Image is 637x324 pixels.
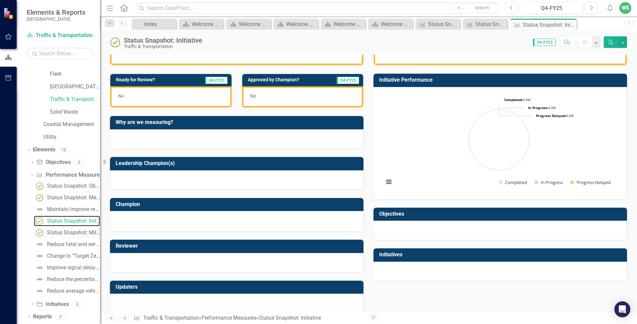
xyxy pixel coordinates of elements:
div: Maintain/improve resident satisfaction with transportation services levels (measured by annual co... [47,206,100,212]
a: Change in “Target Zero” crash rating [34,251,100,261]
span: Q4-FY25 [205,77,228,84]
div: Welcome Page [286,20,317,28]
button: View chart menu, Chart [384,177,393,187]
a: Status Snapshot: Initiative [34,216,100,226]
button: Q4-FY25 [520,2,583,14]
div: 5 [55,314,66,320]
img: Completed [36,229,44,237]
a: Reduce fatal and serious injuries for all users of the County Road network [34,239,100,250]
svg: Interactive chart [380,92,617,192]
div: Status Snapshot: Objective [428,20,458,28]
h3: Initiative Performance [379,77,624,83]
img: Completed [36,194,44,202]
h3: Leadership Champion(s) [116,160,360,166]
img: Not Defined [36,287,44,295]
div: Welcome Page [381,20,411,28]
a: Reports [33,313,52,321]
a: Solid Waste [50,108,100,116]
a: Maintain/improve resident satisfaction with transportation services levels (measured by annual co... [34,204,100,215]
h3: Approved by Champion? [248,77,325,82]
a: Welcome Page [322,20,364,28]
div: Q4-FY25 [522,4,581,12]
a: Performance Measures [36,171,102,179]
h3: Why are we measuring? [116,119,360,125]
button: Show In Progress [534,179,563,185]
img: Completed [36,182,44,190]
div: Welcome Page [192,20,222,28]
h3: Reviewer [116,243,360,249]
a: index [133,20,175,28]
button: Show Progress Delayed [570,179,611,185]
tspan: Completed: [504,97,523,102]
img: Completed [110,37,121,48]
a: Coastal Management [43,121,100,128]
button: Show Completed [499,179,527,185]
div: 0 [72,301,83,307]
div: Status Snapshot: Initiative [124,37,202,44]
div: 0 [74,160,85,165]
a: Traffic & Transportation [143,315,199,321]
a: Elements [33,146,55,154]
tspan: Progress Delayed: [536,113,566,118]
div: Reduce fatal and serious injuries for all users of the County Road network [47,241,100,247]
img: Completed [36,217,44,225]
a: Improve signal delay at intersections [34,262,100,273]
h3: Champion [116,201,360,207]
a: Performance Measures [202,315,256,321]
div: Status Snapshot: Initiative [47,218,100,224]
div: Status Snapshot: Measure [475,20,506,28]
a: Reduce average vehicular speed on arterial streets [34,286,100,296]
small: [GEOGRAPHIC_DATA] [27,16,85,22]
div: Reduce the percentage of traffic congestion complaints by residents and commuters [47,276,100,282]
span: No [250,93,256,99]
a: Objectives [36,159,70,166]
text: 0.0% [504,97,530,102]
a: [GEOGRAPHIC_DATA] [50,83,100,91]
text: 0.0% [536,113,574,118]
div: Status Snapshot: Objective [47,183,100,189]
img: Not Defined [36,240,44,248]
div: Open Intercom Messenger [614,301,630,317]
a: Traffic & Transportation [50,96,100,103]
tspan: In Progress: [528,105,548,110]
div: Change in “Target Zero” crash rating [47,253,100,259]
a: Status Snapshot: Measure [34,192,100,203]
h3: Updaters [116,284,360,290]
a: Initiatives [36,301,69,308]
div: Welcome Page [239,20,269,28]
a: Welcome Page [228,20,269,28]
a: Status Snapshot: Objective [34,181,100,191]
div: Status Snapshot: Initiative [523,21,575,29]
h3: Initiatives [379,252,624,258]
a: Welcome Page [181,20,222,28]
a: Utility [43,133,100,141]
div: index [144,20,175,28]
text: 0.0% [528,105,556,110]
img: Not Defined [36,205,44,213]
input: Search ClearPoint... [135,2,500,14]
div: Chart. Highcharts interactive chart. [380,92,620,192]
img: Not Defined [36,275,44,283]
span: Q4-FY25 [533,39,556,46]
img: ClearPoint Strategy [3,7,15,19]
a: Welcome Page [275,20,317,28]
input: Search Below... [27,48,93,59]
div: 10 [59,147,69,153]
img: Not Defined [36,264,44,272]
button: Search [465,3,499,13]
div: Traffic & Transportation [124,44,202,49]
button: WS [619,2,631,14]
a: Welcome Page [370,20,411,28]
div: Improve signal delay at intersections [47,265,100,271]
h3: Ready for Review? [116,77,186,82]
h3: Objectives [379,211,624,217]
a: Fleet [50,70,100,78]
a: Traffic & Transportation [27,32,93,39]
div: Reduce average vehicular speed on arterial streets [47,288,100,294]
a: Status Snapshot: Objective [417,20,458,28]
a: Status Snapshot: Milestones [34,227,100,238]
a: Status Snapshot: Measure [464,20,506,28]
span: No [118,93,124,99]
div: » » [134,314,363,322]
